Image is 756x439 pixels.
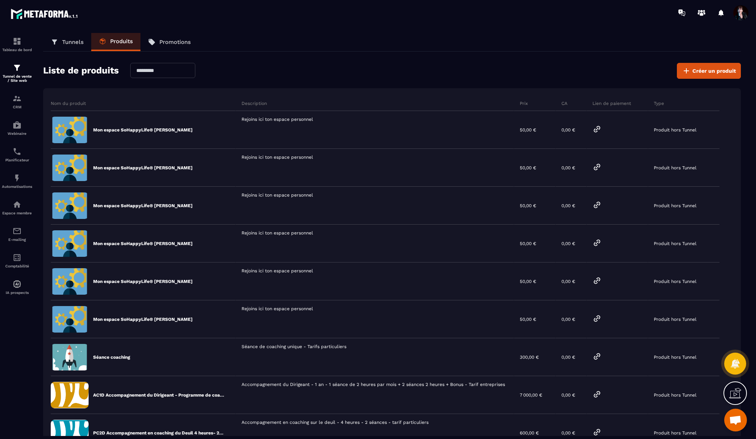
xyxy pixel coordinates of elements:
a: Tunnels [43,33,91,51]
p: Produit hors Tunnel [654,241,697,246]
img: e538b7b7f5e535b2b8162c8fd712aef4.png [51,192,89,219]
button: Créer un produit [677,63,741,79]
p: PC2D Accompagnement en coaching du Deuil 4 heures- 2 séances [93,430,224,436]
img: automations [12,120,22,130]
a: automationsautomationsAutomatisations [2,168,32,194]
p: CRM [2,105,32,109]
img: logo [11,7,79,20]
a: schedulerschedulerPlanificateur [2,141,32,168]
a: Produits [91,33,140,51]
a: formationformationCRM [2,88,32,115]
p: Mon espace SoHappyLife® [PERSON_NAME] [93,203,193,209]
p: Mon espace SoHappyLife® [PERSON_NAME] [93,241,193,247]
p: Type [654,100,664,106]
p: Produit hors Tunnel [654,430,697,436]
img: 0079228e58dc39229fd5a1821af6e019.png [51,268,89,295]
p: AC1D Accompagnement du Dirigeant - Programme de coaching sur un an [93,392,224,398]
img: automations [12,200,22,209]
p: Promotions [159,39,191,45]
a: automationsautomationsWebinaire [2,115,32,141]
img: 2676eedd724774df8a322a691a3b9657.png [51,382,89,408]
p: Produit hors Tunnel [654,165,697,170]
a: automationsautomationsEspace membre [2,194,32,221]
p: Description [242,100,267,106]
p: Produits [110,38,133,45]
p: Prix [520,100,528,106]
p: CA [561,100,567,106]
p: Mon espace SoHappyLife® [PERSON_NAME] [93,127,193,133]
p: Produit hors Tunnel [654,392,697,398]
img: d1507c5a88030b15e5c7dc5e0eab7669.png [51,344,89,370]
img: b40deaaf09f9b635328b227884a47767.png [51,230,89,257]
p: Tableau de bord [2,48,32,52]
img: formation [12,94,22,103]
img: 049151d1c95e5572e652a3f386177d53.png [51,117,89,143]
img: scheduler [12,147,22,156]
p: Mon espace SoHappyLife® [PERSON_NAME] [93,165,193,171]
p: Webinaire [2,131,32,136]
img: automations [12,173,22,183]
p: Produit hors Tunnel [654,317,697,322]
a: Promotions [140,33,198,51]
p: E-mailing [2,237,32,242]
a: emailemailE-mailing [2,221,32,247]
a: formationformationTunnel de vente / Site web [2,58,32,88]
img: formation [12,63,22,72]
p: Espace membre [2,211,32,215]
span: Créer un produit [692,67,736,75]
p: Tunnels [62,39,84,45]
p: Produit hors Tunnel [654,279,697,284]
img: email [12,227,22,236]
img: formation [12,37,22,46]
h2: Liste de produits [43,63,119,79]
p: Produit hors Tunnel [654,355,697,360]
a: formationformationTableau de bord [2,31,32,58]
p: Produit hors Tunnel [654,127,697,133]
img: automations [12,280,22,289]
p: Comptabilité [2,264,32,268]
p: Automatisations [2,184,32,189]
img: accountant [12,253,22,262]
a: Ouvrir le chat [724,409,747,431]
p: Lien de paiement [592,100,631,106]
p: Nom du produit [51,100,86,106]
p: Produit hors Tunnel [654,203,697,208]
img: 11051ecdb463028907a07f17ea081404.png [51,306,89,333]
p: Mon espace SoHappyLife® [PERSON_NAME] [93,316,193,322]
p: IA prospects [2,291,32,295]
p: Mon espace SoHappyLife® [PERSON_NAME] [93,278,193,284]
img: ac1bebc5d159e9d0b5fe9d071610e1bd.png [51,155,89,181]
p: Planificateur [2,158,32,162]
p: Séance coaching [93,354,130,360]
p: Tunnel de vente / Site web [2,74,32,83]
a: accountantaccountantComptabilité [2,247,32,274]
